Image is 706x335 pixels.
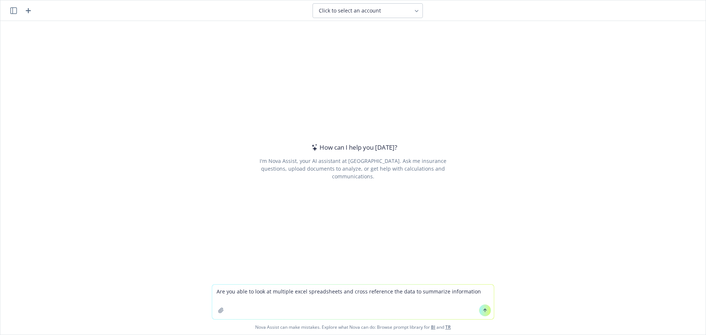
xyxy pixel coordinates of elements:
a: BI [431,324,435,330]
div: How can I help you [DATE]? [309,143,397,152]
textarea: Are you able to look at multiple excel spreadsheets and cross reference the data to summarize inf... [212,285,494,319]
div: I'm Nova Assist, your AI assistant at [GEOGRAPHIC_DATA]. Ask me insurance questions, upload docum... [249,157,456,180]
button: Click to select an account [313,3,423,18]
a: TR [445,324,451,330]
span: Nova Assist can make mistakes. Explore what Nova can do: Browse prompt library for and [3,320,703,335]
span: Click to select an account [319,7,381,14]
